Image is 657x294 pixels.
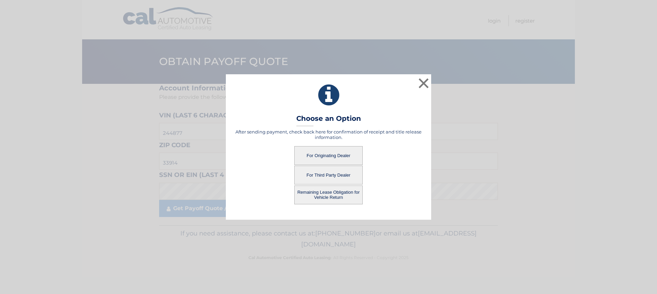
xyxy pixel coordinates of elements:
[294,186,363,204] button: Remaining Lease Obligation for Vehicle Return
[417,76,430,90] button: ×
[234,129,423,140] h5: After sending payment, check back here for confirmation of receipt and title release information.
[294,146,363,165] button: For Originating Dealer
[294,166,363,184] button: For Third Party Dealer
[296,114,361,126] h3: Choose an Option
